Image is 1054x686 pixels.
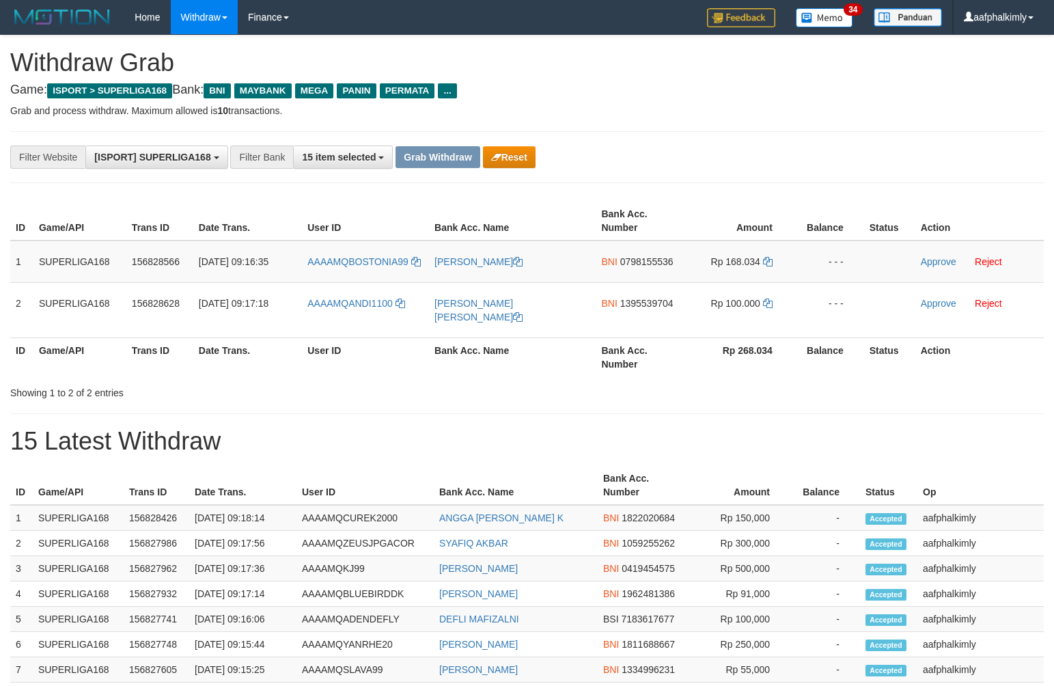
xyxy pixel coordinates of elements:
[686,657,790,683] td: Rp 55,000
[686,202,793,241] th: Amount
[307,256,408,267] span: AAAAMQBOSTONIA99
[132,298,180,309] span: 156828628
[603,614,619,625] span: BSI
[199,256,268,267] span: [DATE] 09:16:35
[124,505,189,531] td: 156828426
[33,657,124,683] td: SUPERLIGA168
[33,202,126,241] th: Game/API
[917,581,1044,607] td: aafphalkimly
[10,657,33,683] td: 7
[790,581,860,607] td: -
[124,657,189,683] td: 156827605
[603,512,619,523] span: BNI
[10,202,33,241] th: ID
[865,538,906,550] span: Accepted
[483,146,536,168] button: Reset
[622,588,675,599] span: Copy 1962481386 to clipboard
[10,83,1044,97] h4: Game: Bank:
[874,8,942,27] img: panduan.png
[189,531,296,556] td: [DATE] 09:17:56
[189,581,296,607] td: [DATE] 09:17:14
[865,614,906,626] span: Accepted
[85,146,227,169] button: [ISPORT] SUPERLIGA168
[10,104,1044,118] p: Grab and process withdraw. Maximum allowed is transactions.
[10,632,33,657] td: 6
[307,298,393,309] span: AAAAMQANDI1100
[124,607,189,632] td: 156827741
[293,146,393,169] button: 15 item selected
[921,298,956,309] a: Approve
[189,466,296,505] th: Date Trans.
[686,607,790,632] td: Rp 100,000
[434,466,598,505] th: Bank Acc. Name
[124,556,189,581] td: 156827962
[598,466,686,505] th: Bank Acc. Number
[126,338,193,376] th: Trans ID
[199,298,268,309] span: [DATE] 09:17:18
[790,657,860,683] td: -
[380,83,435,98] span: PERMATA
[295,83,334,98] span: MEGA
[790,505,860,531] td: -
[793,338,864,376] th: Balance
[10,338,33,376] th: ID
[302,202,429,241] th: User ID
[439,614,519,625] a: DEFLI MAFIZALNI
[921,256,956,267] a: Approve
[33,338,126,376] th: Game/API
[296,581,434,607] td: AAAAMQBLUEBIRDDK
[10,241,33,283] td: 1
[434,298,523,323] a: [PERSON_NAME] [PERSON_NAME]
[686,581,790,607] td: Rp 91,000
[860,466,917,505] th: Status
[439,639,518,650] a: [PERSON_NAME]
[10,282,33,338] td: 2
[865,589,906,601] span: Accepted
[686,531,790,556] td: Rp 300,000
[622,563,675,574] span: Copy 0419454575 to clipboard
[296,531,434,556] td: AAAAMQZEUSJPGACOR
[94,152,210,163] span: [ISPORT] SUPERLIGA168
[10,607,33,632] td: 5
[396,146,480,168] button: Grab Withdraw
[124,466,189,505] th: Trans ID
[790,466,860,505] th: Balance
[438,83,456,98] span: ...
[603,563,619,574] span: BNI
[10,505,33,531] td: 1
[307,298,404,309] a: AAAAMQANDI1100
[865,513,906,525] span: Accepted
[917,632,1044,657] td: aafphalkimly
[189,505,296,531] td: [DATE] 09:18:14
[917,607,1044,632] td: aafphalkimly
[865,564,906,575] span: Accepted
[33,505,124,531] td: SUPERLIGA168
[686,466,790,505] th: Amount
[917,531,1044,556] td: aafphalkimly
[439,588,518,599] a: [PERSON_NAME]
[864,202,915,241] th: Status
[302,152,376,163] span: 15 item selected
[10,381,429,400] div: Showing 1 to 2 of 2 entries
[189,657,296,683] td: [DATE] 09:15:25
[975,298,1002,309] a: Reject
[126,202,193,241] th: Trans ID
[596,338,686,376] th: Bank Acc. Number
[793,241,864,283] td: - - -
[686,338,793,376] th: Rp 268.034
[33,607,124,632] td: SUPERLIGA168
[686,632,790,657] td: Rp 250,000
[10,428,1044,455] h1: 15 Latest Withdraw
[844,3,862,16] span: 34
[865,665,906,676] span: Accepted
[790,531,860,556] td: -
[865,640,906,651] span: Accepted
[917,556,1044,581] td: aafphalkimly
[302,338,429,376] th: User ID
[917,505,1044,531] td: aafphalkimly
[10,49,1044,77] h1: Withdraw Grab
[33,466,124,505] th: Game/API
[790,556,860,581] td: -
[124,531,189,556] td: 156827986
[124,581,189,607] td: 156827932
